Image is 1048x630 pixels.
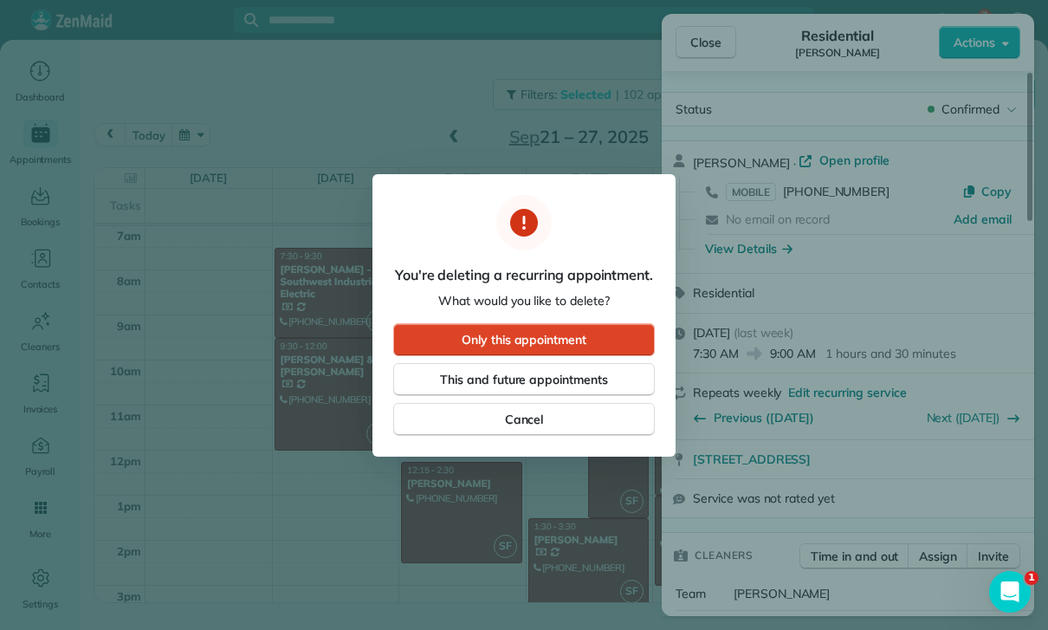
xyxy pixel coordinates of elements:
[989,571,1031,613] iframe: Intercom live chat
[1025,571,1038,585] span: 1
[393,403,655,436] button: Cancel
[505,411,544,428] span: Cancel
[393,323,655,356] button: Only this appointment
[438,292,610,309] span: What would you like to delete?
[395,264,653,285] span: You're deleting a recurring appointment.
[440,371,608,388] span: This and future appointments
[462,331,586,348] span: Only this appointment
[393,363,655,396] button: This and future appointments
